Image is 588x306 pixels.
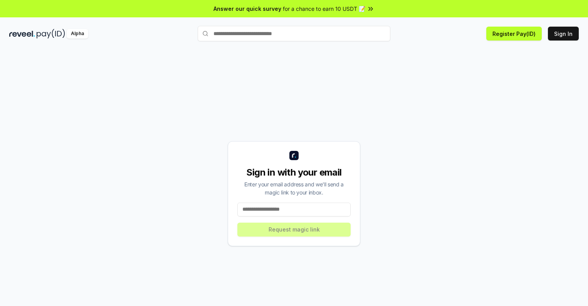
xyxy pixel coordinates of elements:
span: Answer our quick survey [213,5,281,13]
img: pay_id [37,29,65,39]
span: for a chance to earn 10 USDT 📝 [283,5,365,13]
div: Enter your email address and we’ll send a magic link to your inbox. [237,180,351,196]
button: Register Pay(ID) [486,27,542,41]
div: Alpha [67,29,88,39]
img: logo_small [289,151,299,160]
button: Sign In [548,27,579,41]
img: reveel_dark [9,29,35,39]
div: Sign in with your email [237,166,351,179]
